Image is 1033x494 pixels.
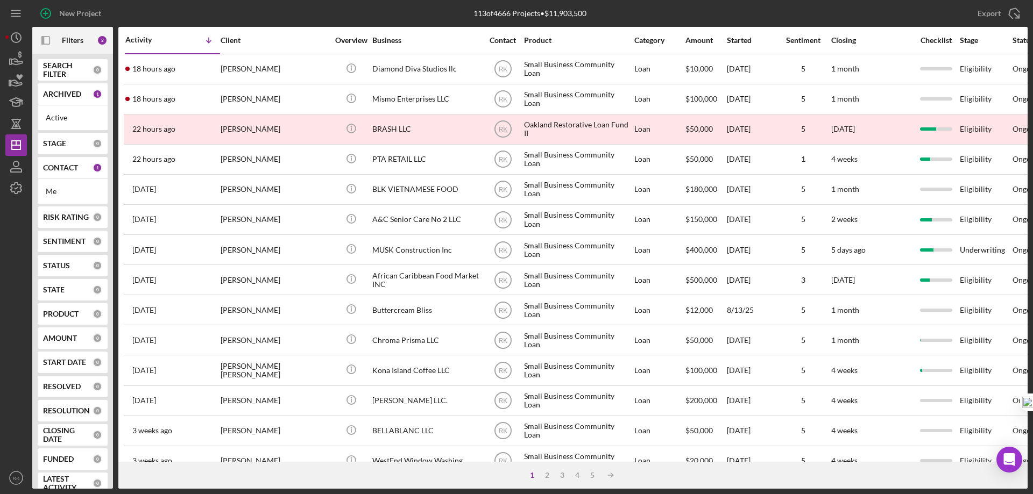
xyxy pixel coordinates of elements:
div: Loan [634,145,684,174]
div: 5 [776,366,830,375]
div: Chroma Prisma LLC [372,326,480,354]
div: [PERSON_NAME] [221,266,328,294]
div: 5 [776,95,830,103]
text: RK [498,126,507,133]
b: Filters [62,36,83,45]
b: STATUS [43,261,70,270]
text: RK [498,427,507,435]
div: Underwriting [960,235,1011,264]
div: 2 [540,471,555,479]
time: 1 month [831,184,859,194]
time: [DATE] [831,275,855,284]
div: Loan [634,175,684,204]
div: Contact [483,36,523,45]
div: [PERSON_NAME] [221,326,328,354]
time: 4 weeks [831,154,858,163]
b: PRODUCT [43,310,79,318]
div: Small Business Community Loan [524,326,632,354]
div: [DATE] [727,175,775,204]
div: $500,000 [685,266,726,294]
div: 0 [93,285,102,295]
div: [PERSON_NAME] [221,417,328,445]
b: RISK RATING [43,213,89,221]
time: 4 weeks [831,366,858,375]
div: 0 [93,430,102,440]
div: 0 [93,261,102,270]
div: $50,000 [685,417,726,445]
div: Loan [634,356,684,384]
div: 5 [776,246,830,254]
div: Business [372,36,480,45]
div: [DATE] [727,356,775,384]
div: 0 [93,309,102,319]
div: PTA RETAIL LLC [372,145,480,174]
text: RK [498,306,507,314]
div: 5 [776,125,830,133]
time: 2025-08-26 01:51 [132,185,156,194]
div: Activity [125,35,173,44]
div: Eligibility [960,115,1011,144]
div: [PERSON_NAME] [221,235,328,264]
div: Loan [634,447,684,475]
div: Eligibility [960,386,1011,415]
div: Client [221,36,328,45]
div: 4 [570,471,585,479]
div: Loan [634,115,684,144]
div: 8/13/25 [727,296,775,324]
div: [PERSON_NAME] [221,85,328,113]
time: 1 month [831,305,859,314]
time: 2 weeks [831,214,858,224]
b: SENTIMENT [43,237,86,246]
div: 3 [776,276,830,284]
div: [PERSON_NAME] [221,386,328,415]
text: RK [498,337,507,344]
div: Small Business Community Loan [524,175,632,204]
div: [DATE] [727,266,775,294]
div: 113 of 4666 Projects • $11,903,500 [473,9,586,18]
div: 5 [776,185,830,194]
time: 2025-08-11 03:23 [132,366,156,375]
div: 0 [93,212,102,222]
div: Mismo Enterprises LLC [372,85,480,113]
time: 2025-08-10 05:21 [132,396,156,405]
b: START DATE [43,358,86,367]
div: African Caribbean Food Market INC [372,266,480,294]
div: [DATE] [727,205,775,234]
div: $50,000 [685,115,726,144]
time: 2025-08-26 17:26 [132,125,175,133]
div: Category [634,36,684,45]
b: RESOLVED [43,382,81,391]
time: 2025-08-20 04:07 [132,215,156,224]
div: $50,000 [685,326,726,354]
time: 4 weeks [831,456,858,465]
text: RK [498,66,507,73]
text: RK [498,457,507,465]
div: [DATE] [727,85,775,113]
div: Loan [634,296,684,324]
div: 0 [93,65,102,75]
div: Eligibility [960,447,1011,475]
b: ARCHIVED [43,90,81,98]
div: Buttercream Bliss [372,296,480,324]
div: [DATE] [727,326,775,354]
div: [DATE] [727,447,775,475]
text: RK [498,156,507,163]
div: Loan [634,386,684,415]
time: 4 weeks [831,426,858,435]
div: 5 [585,471,600,479]
div: Small Business Community Loan [524,55,632,83]
div: [PERSON_NAME] [221,175,328,204]
div: Sentiment [776,36,830,45]
div: 1 [93,89,102,99]
text: RK [498,246,507,254]
div: [DATE] [727,235,775,264]
div: Eligibility [960,266,1011,294]
text: RK [498,96,507,103]
div: A&C Senior Care No 2 LLC [372,205,480,234]
time: 1 month [831,335,859,345]
time: 2025-08-14 22:27 [132,276,156,284]
b: STAGE [43,139,66,148]
div: New Project [59,3,101,24]
div: $100,000 [685,356,726,384]
div: Loan [634,55,684,83]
